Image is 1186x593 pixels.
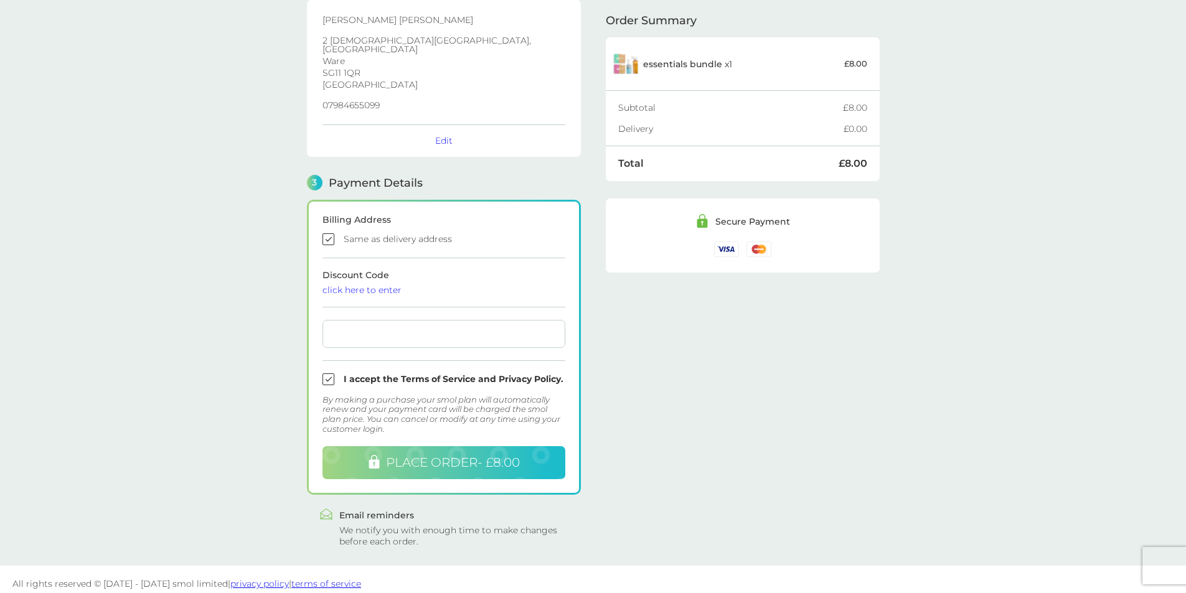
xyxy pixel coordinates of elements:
div: Total [618,159,839,169]
div: click here to enter [322,286,565,294]
p: 07984655099 [322,101,565,110]
div: £8.00 [839,159,867,169]
p: £8.00 [844,57,867,70]
div: £0.00 [844,124,867,133]
p: x 1 [643,59,732,69]
img: /assets/icons/cards/mastercard.svg [746,241,771,257]
span: Discount Code [322,269,565,294]
p: [PERSON_NAME] [PERSON_NAME] [322,16,565,24]
div: By making a purchase your smol plan will automatically renew and your payment card will be charge... [322,395,565,434]
div: Delivery [618,124,844,133]
div: Secure Payment [715,217,790,226]
a: terms of service [291,578,361,589]
p: 2 [DEMOGRAPHIC_DATA][GEOGRAPHIC_DATA], [GEOGRAPHIC_DATA] [322,36,565,54]
button: Edit [435,135,453,146]
div: Email reminders [339,511,568,520]
div: Subtotal [618,103,843,112]
button: PLACE ORDER- £8.00 [322,446,565,479]
div: £8.00 [843,103,867,112]
p: Ware [322,57,565,65]
div: We notify you with enough time to make changes before each order. [339,525,568,547]
p: SG11 1QR [322,68,565,77]
span: PLACE ORDER - £8.00 [386,455,520,470]
span: Payment Details [329,177,423,189]
img: /assets/icons/cards/visa.svg [714,241,739,257]
span: essentials bundle [643,58,722,70]
a: privacy policy [230,578,289,589]
p: [GEOGRAPHIC_DATA] [322,80,565,89]
span: 3 [307,175,322,190]
div: Billing Address [322,215,565,224]
iframe: Secure card payment input frame [327,329,560,339]
span: Order Summary [606,15,697,26]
